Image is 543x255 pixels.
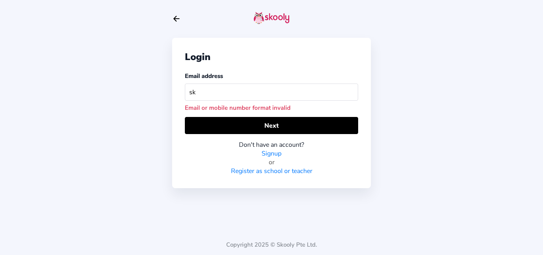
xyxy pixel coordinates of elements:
button: arrow back outline [172,14,181,23]
div: Login [185,51,358,63]
input: Your email address [185,84,358,101]
div: or [185,158,358,167]
div: Email or mobile number format invalid [185,104,358,112]
div: Don't have an account? [185,140,358,149]
a: Register as school or teacher [231,167,312,175]
a: Signup [262,149,281,158]
label: Email address [185,72,223,80]
button: Next [185,117,358,134]
img: skooly-logo.png [254,12,289,24]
